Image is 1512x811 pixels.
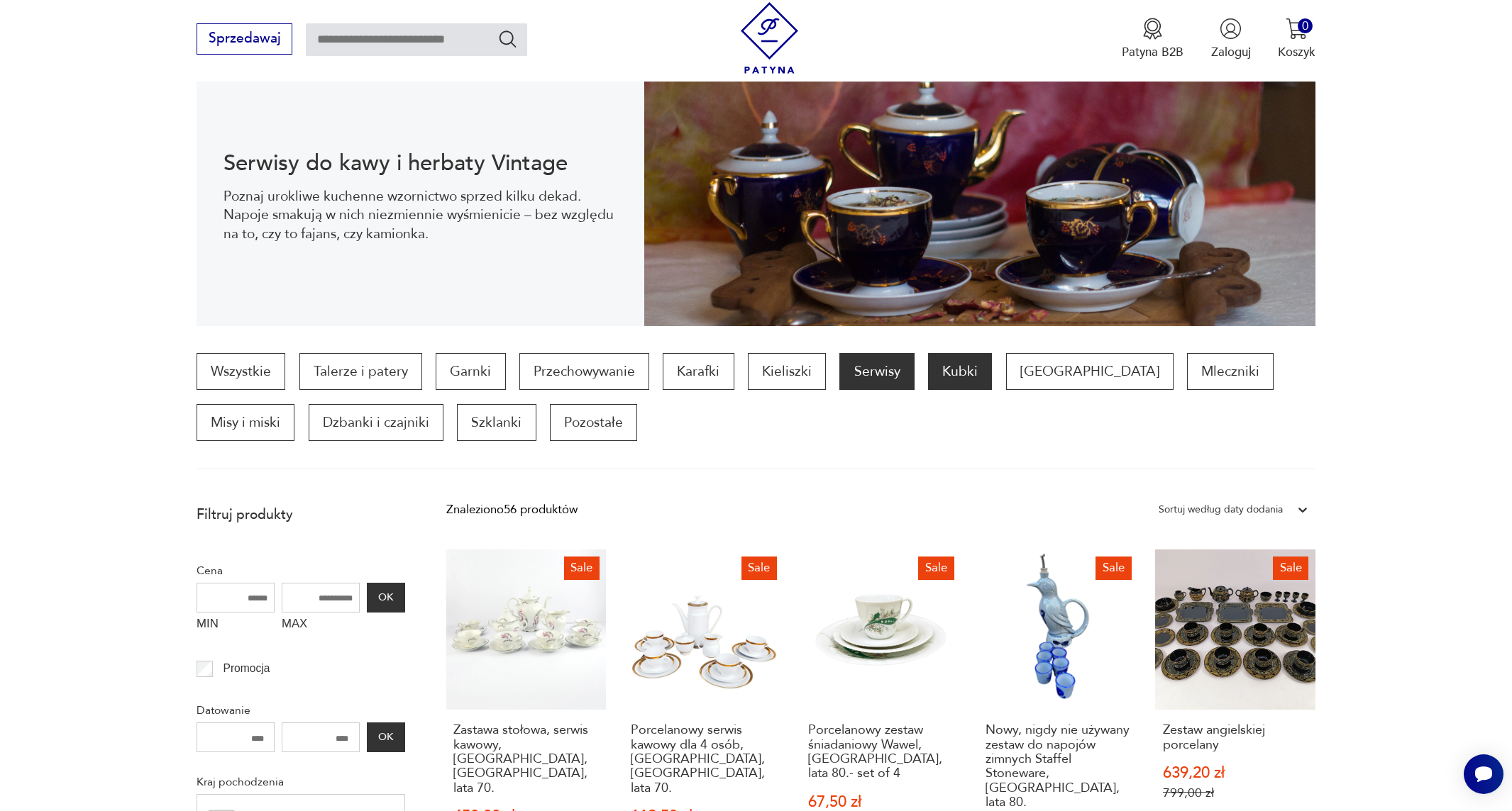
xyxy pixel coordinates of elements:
a: Talerze i patery [299,353,422,390]
p: Promocja [224,659,270,678]
a: Dzbanki i czajniki [309,404,443,441]
h3: Zestaw angielskiej porcelany [1163,723,1308,752]
div: Sortuj według daty dodania [1159,500,1283,519]
button: Patyna B2B [1122,18,1183,60]
div: Znaleziono 56 produktów [446,500,578,519]
a: Ikona medaluPatyna B2B [1122,18,1183,60]
img: Ikona medalu [1142,18,1164,40]
button: 0Koszyk [1278,18,1315,60]
img: Patyna - sklep z meblami i dekoracjami vintage [734,2,805,74]
iframe: Smartsupp widget button [1464,754,1503,794]
a: [GEOGRAPHIC_DATA] [1006,353,1174,390]
label: MIN [197,613,275,639]
p: Zaloguj [1211,44,1251,60]
a: Szklanki [457,404,536,441]
p: Datowanie [197,701,405,720]
p: Poznaj urokliwe kuchenne wzornictwo sprzed kilku dekad. Napoje smakują w nich niezmiennie wyśmien... [224,187,617,243]
img: Ikonka użytkownika [1220,18,1242,40]
h3: Zastawa stołowa, serwis kawowy, [GEOGRAPHIC_DATA], [GEOGRAPHIC_DATA], lata 70. [453,723,598,795]
a: Garnki [436,353,505,390]
a: Sprzedawaj [197,34,292,45]
h3: Porcelanowy serwis kawowy dla 4 osób, [GEOGRAPHIC_DATA], [GEOGRAPHIC_DATA], lata 70. [631,723,776,795]
h3: Porcelanowy zestaw śniadaniowy Wawel, [GEOGRAPHIC_DATA], lata 80.- set of 4 [808,723,953,781]
a: Mleczniki [1187,353,1274,390]
button: Szukaj [497,28,518,49]
h3: Nowy, nigdy nie używany zestaw do napojów zimnych Staffel Stoneware, [GEOGRAPHIC_DATA], lata 80. [986,723,1130,810]
p: 639,20 zł [1163,766,1308,781]
a: Serwisy [839,353,914,390]
a: Kieliszki [748,353,826,390]
button: OK [367,722,405,752]
a: Przechowywanie [519,353,649,390]
a: Pozostałe [550,404,637,441]
p: Kraj pochodzenia [197,773,405,791]
button: Sprzedawaj [197,23,292,55]
div: 0 [1298,18,1313,33]
p: Filtruj produkty [197,505,405,524]
p: Koszyk [1278,44,1315,60]
a: Kubki [928,353,992,390]
label: MAX [282,613,360,639]
p: 67,50 zł [808,795,953,810]
button: OK [367,583,405,613]
a: Wszystkie [197,353,285,390]
button: Zaloguj [1211,18,1251,60]
a: Misy i miski [197,404,294,441]
img: Ikona koszyka [1286,18,1308,40]
p: Cena [197,561,405,580]
p: Patyna B2B [1122,44,1183,60]
p: 799,00 zł [1163,785,1308,800]
img: 6c3219ab6e0285d0a5357e1c40c362de.jpg [644,71,1315,326]
h1: Serwisy do kawy i herbaty Vintage [224,153,617,174]
a: Karafki [663,353,734,390]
